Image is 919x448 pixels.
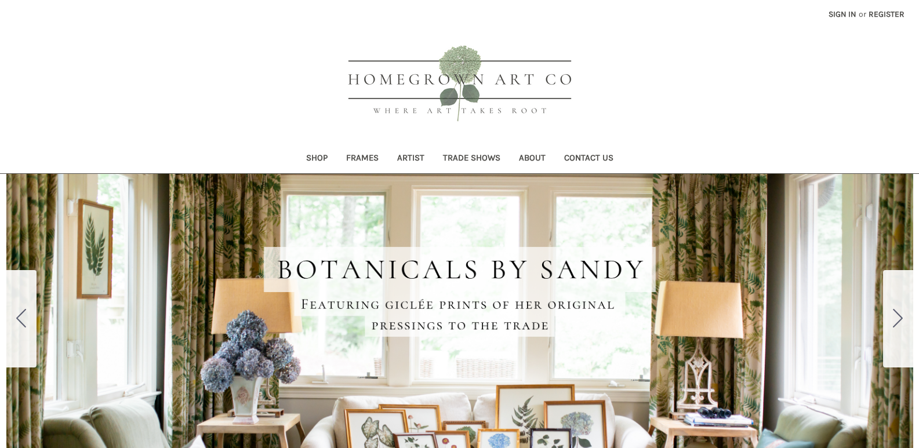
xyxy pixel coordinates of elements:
button: Go to slide 2 [883,270,913,367]
a: Frames [337,145,388,173]
a: Shop [297,145,337,173]
a: Contact Us [555,145,623,173]
span: or [858,8,867,20]
img: HOMEGROWN ART CO [329,32,590,137]
button: Go to slide 5 [6,270,37,367]
a: Artist [388,145,434,173]
a: About [510,145,555,173]
a: Trade Shows [434,145,510,173]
